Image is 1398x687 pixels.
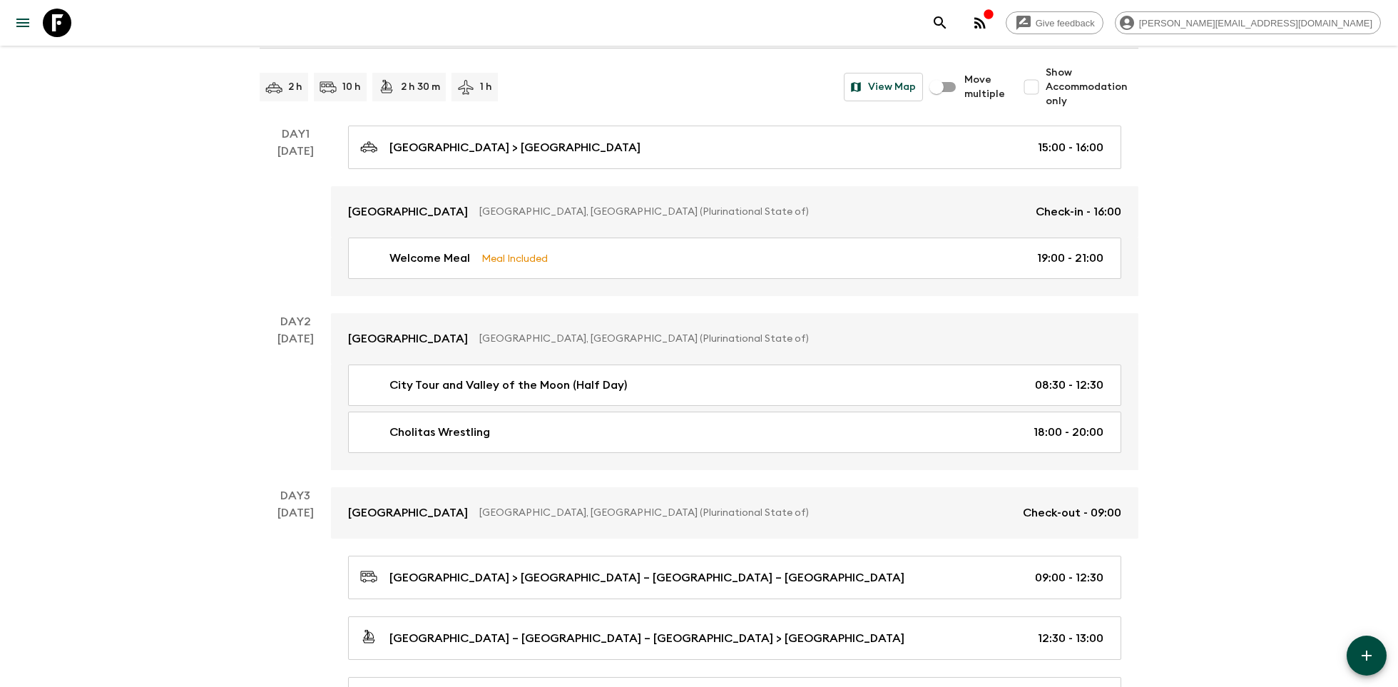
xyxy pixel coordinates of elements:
button: menu [9,9,37,37]
p: Welcome Meal [389,250,470,267]
a: [GEOGRAPHIC_DATA][GEOGRAPHIC_DATA], [GEOGRAPHIC_DATA] (Plurinational State of)Check-out - 09:00 [331,487,1138,539]
a: Welcome MealMeal Included19:00 - 21:00 [348,238,1121,279]
div: [DATE] [277,330,314,470]
p: [GEOGRAPHIC_DATA] > [GEOGRAPHIC_DATA] [389,139,641,156]
p: 1 h [480,80,492,94]
p: Day 2 [260,313,331,330]
span: Move multiple [964,73,1006,101]
div: [PERSON_NAME][EMAIL_ADDRESS][DOMAIN_NAME] [1115,11,1381,34]
a: [GEOGRAPHIC_DATA][GEOGRAPHIC_DATA], [GEOGRAPHIC_DATA] (Plurinational State of)Check-in - 16:00 [331,186,1138,238]
div: [DATE] [277,143,314,296]
p: 2 h [288,80,302,94]
span: Give feedback [1028,18,1103,29]
p: Day 1 [260,126,331,143]
button: search adventures [926,9,954,37]
a: Cholitas Wrestling18:00 - 20:00 [348,412,1121,453]
p: 19:00 - 21:00 [1037,250,1103,267]
p: 08:30 - 12:30 [1035,377,1103,394]
p: Check-in - 16:00 [1036,203,1121,220]
p: [GEOGRAPHIC_DATA] [348,504,468,521]
button: View Map [844,73,923,101]
p: Check-out - 09:00 [1023,504,1121,521]
a: [GEOGRAPHIC_DATA] > [GEOGRAPHIC_DATA] – [GEOGRAPHIC_DATA] – [GEOGRAPHIC_DATA]09:00 - 12:30 [348,556,1121,599]
span: [PERSON_NAME][EMAIL_ADDRESS][DOMAIN_NAME] [1131,18,1380,29]
p: Meal Included [481,250,548,266]
a: [GEOGRAPHIC_DATA] > [GEOGRAPHIC_DATA]15:00 - 16:00 [348,126,1121,169]
p: 2 h 30 m [401,80,440,94]
p: [GEOGRAPHIC_DATA] > [GEOGRAPHIC_DATA] – [GEOGRAPHIC_DATA] – [GEOGRAPHIC_DATA] [389,569,904,586]
p: [GEOGRAPHIC_DATA], [GEOGRAPHIC_DATA] (Plurinational State of) [479,332,1110,346]
p: Day 3 [260,487,331,504]
a: City Tour and Valley of the Moon (Half Day)08:30 - 12:30 [348,365,1121,406]
a: Give feedback [1006,11,1103,34]
p: 12:30 - 13:00 [1038,630,1103,647]
p: [GEOGRAPHIC_DATA] [348,330,468,347]
a: [GEOGRAPHIC_DATA][GEOGRAPHIC_DATA], [GEOGRAPHIC_DATA] (Plurinational State of) [331,313,1138,365]
p: [GEOGRAPHIC_DATA] – [GEOGRAPHIC_DATA] – [GEOGRAPHIC_DATA] > [GEOGRAPHIC_DATA] [389,630,904,647]
p: 10 h [342,80,361,94]
p: [GEOGRAPHIC_DATA] [348,203,468,220]
p: [GEOGRAPHIC_DATA], [GEOGRAPHIC_DATA] (Plurinational State of) [479,506,1011,520]
p: [GEOGRAPHIC_DATA], [GEOGRAPHIC_DATA] (Plurinational State of) [479,205,1024,219]
p: Cholitas Wrestling [389,424,490,441]
p: 15:00 - 16:00 [1038,139,1103,156]
p: 18:00 - 20:00 [1034,424,1103,441]
span: Show Accommodation only [1046,66,1138,108]
a: [GEOGRAPHIC_DATA] – [GEOGRAPHIC_DATA] – [GEOGRAPHIC_DATA] > [GEOGRAPHIC_DATA]12:30 - 13:00 [348,616,1121,660]
p: City Tour and Valley of the Moon (Half Day) [389,377,627,394]
p: 09:00 - 12:30 [1035,569,1103,586]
